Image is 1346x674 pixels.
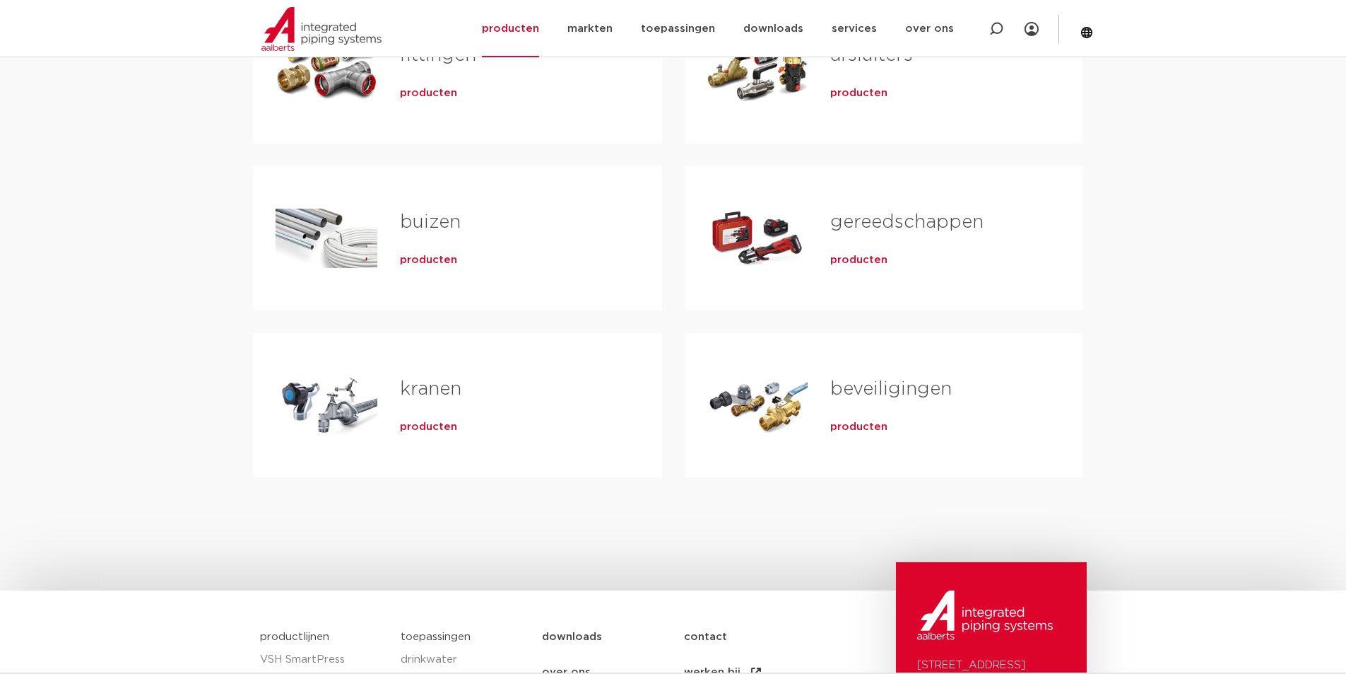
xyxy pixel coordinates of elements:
a: producten [830,86,887,100]
a: producten [400,86,457,100]
a: fittingen [400,46,476,64]
a: contact [684,620,826,655]
a: productlijnen [260,632,329,642]
a: afsluiters [830,46,913,64]
a: toepassingen [401,632,471,642]
a: producten [830,420,887,434]
a: producten [400,253,457,267]
a: downloads [542,620,684,655]
a: beveiligingen [830,380,952,398]
a: gereedschappen [830,213,984,231]
a: drinkwater [401,649,528,671]
a: producten [400,420,457,434]
a: producten [830,253,887,267]
a: buizen [400,213,461,231]
a: kranen [400,380,461,398]
a: VSH SmartPress [260,649,387,671]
